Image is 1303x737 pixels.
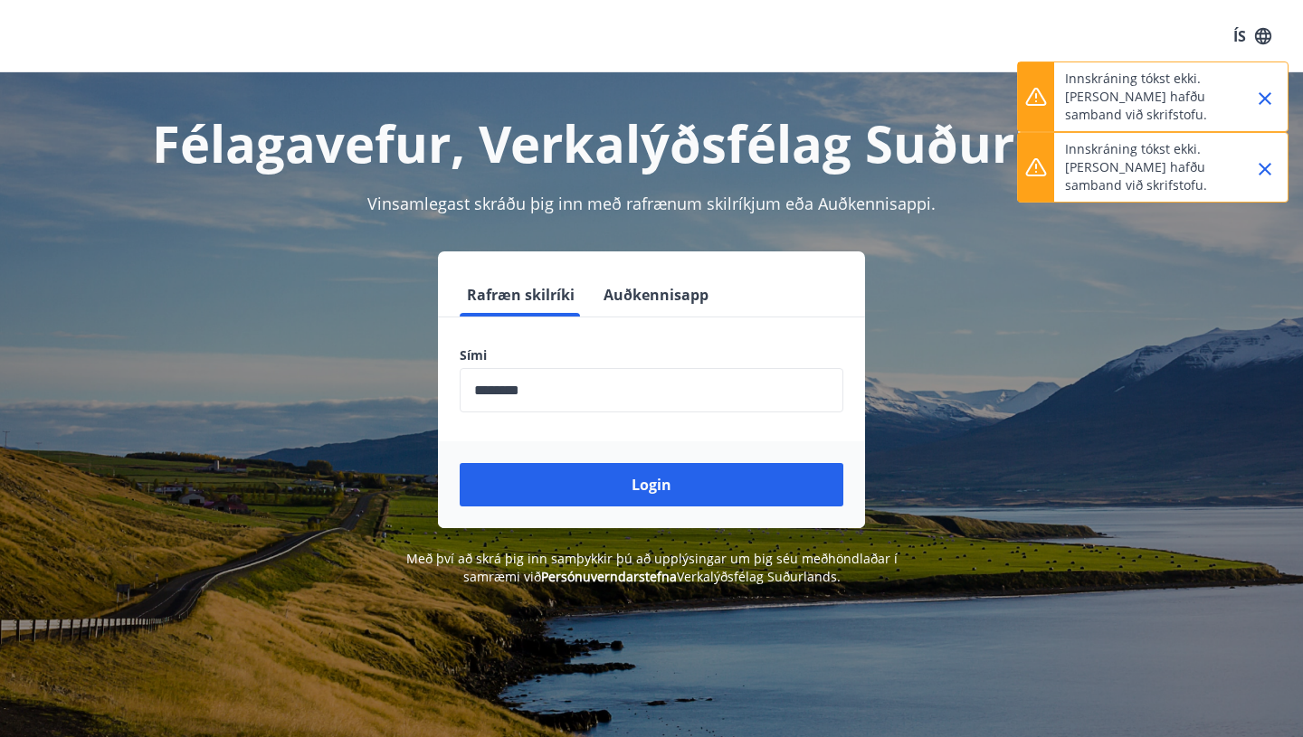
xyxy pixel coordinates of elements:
[367,193,936,214] span: Vinsamlegast skráðu þig inn með rafrænum skilríkjum eða Auðkennisappi.
[1065,140,1224,194] p: Innskráning tókst ekki. [PERSON_NAME] hafðu samband við skrifstofu.
[1250,83,1280,114] button: Close
[541,568,677,585] a: Persónuverndarstefna
[596,273,716,317] button: Auðkennisapp
[406,550,898,585] span: Með því að skrá þig inn samþykkir þú að upplýsingar um þig séu meðhöndlaðar í samræmi við Verkalý...
[1223,20,1281,52] button: ÍS
[1250,154,1280,184] button: Close
[460,463,843,506] button: Login
[1065,70,1224,124] p: Innskráning tókst ekki. [PERSON_NAME] hafðu samband við skrifstofu.
[22,109,1281,177] h1: Félagavefur, Verkalýðsfélag Suðurlands
[460,346,843,364] label: Sími
[460,273,582,317] button: Rafræn skilríki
